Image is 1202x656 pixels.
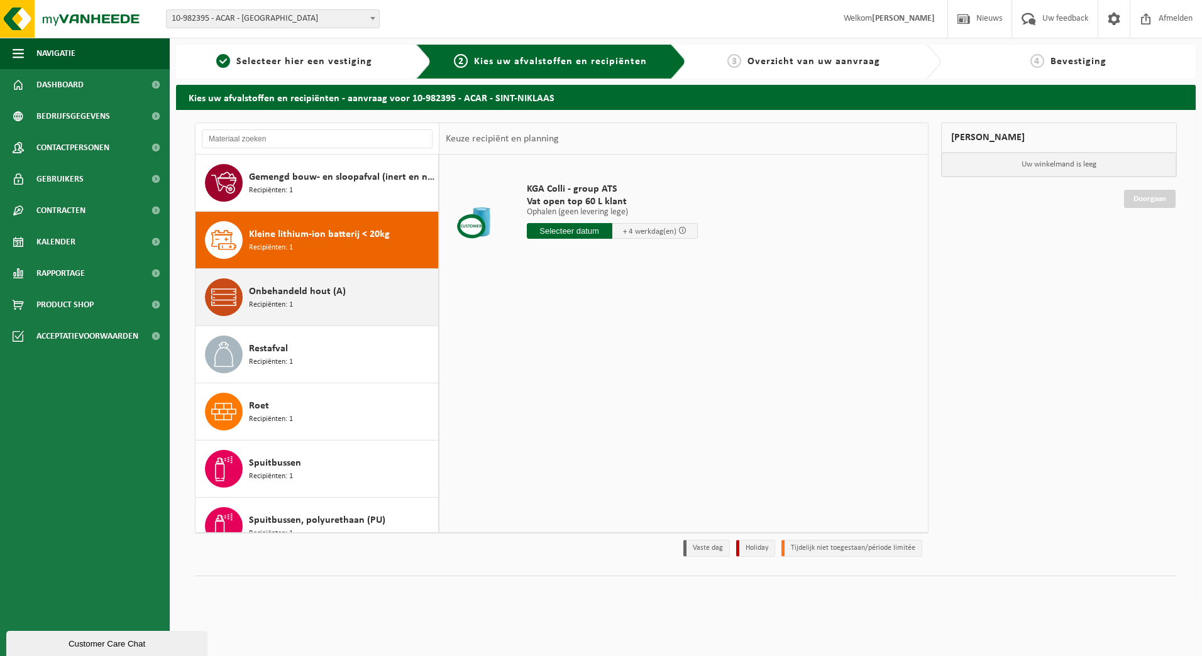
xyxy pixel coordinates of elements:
span: Recipiënten: 1 [249,185,293,197]
span: Recipiënten: 1 [249,242,293,254]
span: Recipiënten: 1 [249,356,293,368]
iframe: chat widget [6,628,210,656]
p: Ophalen (geen levering lege) [527,208,698,217]
button: Onbehandeld hout (A) Recipiënten: 1 [196,269,439,326]
span: Spuitbussen, polyurethaan (PU) [249,513,385,528]
button: Kleine lithium-ion batterij < 20kg Recipiënten: 1 [196,212,439,269]
span: Dashboard [36,69,84,101]
span: Kleine lithium-ion batterij < 20kg [249,227,390,242]
span: Selecteer hier een vestiging [236,57,372,67]
a: 1Selecteer hier een vestiging [182,54,406,69]
span: 1 [216,54,230,68]
span: Roet [249,398,269,413]
div: [PERSON_NAME] [941,123,1177,153]
span: Recipiënten: 1 [249,413,293,425]
li: Vaste dag [683,540,730,557]
button: Spuitbussen Recipiënten: 1 [196,440,439,498]
span: Overzicht van uw aanvraag [747,57,880,67]
span: Rapportage [36,258,85,289]
button: Spuitbussen, polyurethaan (PU) Recipiënten: 1 [196,498,439,555]
span: Acceptatievoorwaarden [36,320,138,352]
span: KGA Colli - group ATS [527,183,698,195]
strong: [PERSON_NAME] [872,14,935,23]
li: Tijdelijk niet toegestaan/période limitée [781,540,922,557]
span: 10-982395 - ACAR - SINT-NIKLAAS [166,9,380,28]
span: 10-982395 - ACAR - SINT-NIKLAAS [167,10,379,28]
span: 3 [727,54,741,68]
span: Product Shop [36,289,94,320]
span: 4 [1030,54,1044,68]
span: Contracten [36,195,85,226]
span: Kies uw afvalstoffen en recipiënten [474,57,647,67]
span: Gebruikers [36,163,84,195]
span: 2 [454,54,468,68]
span: Recipiënten: 1 [249,471,293,483]
input: Materiaal zoeken [202,129,433,148]
div: Keuze recipiënt en planning [439,123,565,155]
span: Recipiënten: 1 [249,528,293,540]
span: Gemengd bouw- en sloopafval (inert en niet inert) [249,170,435,185]
span: Bevestiging [1050,57,1106,67]
button: Roet Recipiënten: 1 [196,383,439,440]
button: Gemengd bouw- en sloopafval (inert en niet inert) Recipiënten: 1 [196,155,439,212]
span: Recipiënten: 1 [249,299,293,311]
input: Selecteer datum [527,223,612,239]
span: Onbehandeld hout (A) [249,284,346,299]
span: Bedrijfsgegevens [36,101,110,132]
a: Doorgaan [1124,190,1176,208]
span: + 4 werkdag(en) [623,227,676,236]
span: Navigatie [36,38,75,69]
p: Uw winkelmand is leeg [942,153,1177,177]
span: Vat open top 60 L klant [527,195,698,208]
span: Kalender [36,226,75,258]
h2: Kies uw afvalstoffen en recipiënten - aanvraag voor 10-982395 - ACAR - SINT-NIKLAAS [176,85,1196,109]
span: Contactpersonen [36,132,109,163]
span: Restafval [249,341,288,356]
li: Holiday [736,540,775,557]
span: Spuitbussen [249,456,301,471]
button: Restafval Recipiënten: 1 [196,326,439,383]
